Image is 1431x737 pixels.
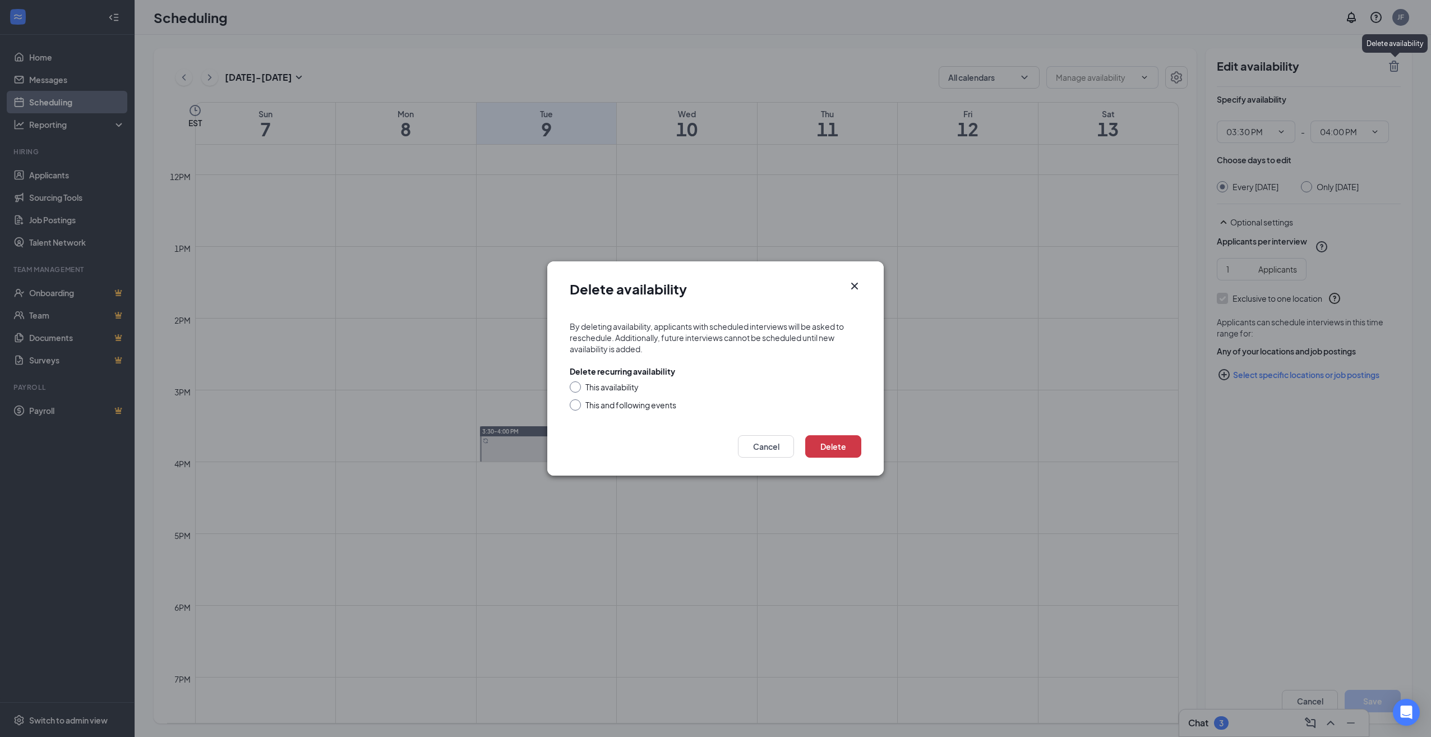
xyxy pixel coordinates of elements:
[585,399,676,411] div: This and following events
[848,279,861,293] svg: Cross
[1393,699,1420,726] div: Open Intercom Messenger
[585,381,639,393] div: This availability
[805,435,861,458] button: Delete
[570,279,687,298] h1: Delete availability
[738,435,794,458] button: Cancel
[570,366,675,377] div: Delete recurring availability
[570,321,861,354] div: By deleting availability, applicants with scheduled interviews will be asked to reschedule. Addit...
[848,279,861,293] button: Close
[1362,34,1428,53] div: Delete availability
